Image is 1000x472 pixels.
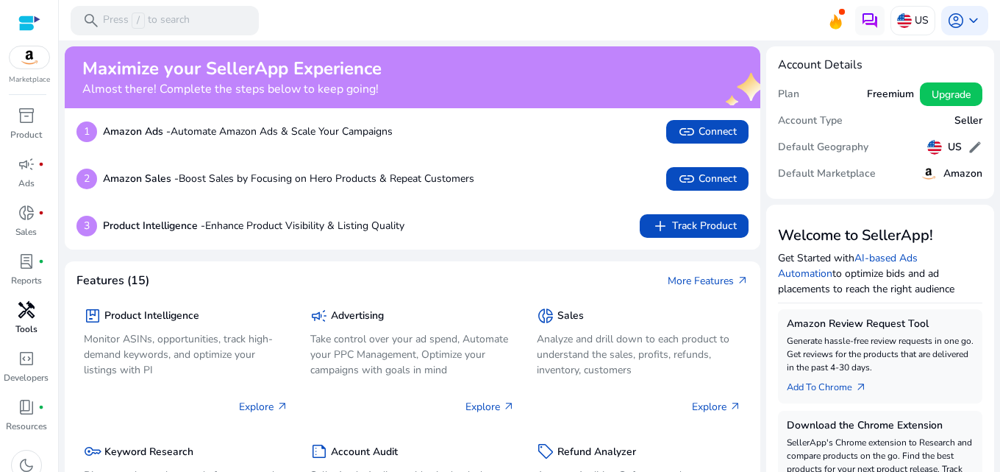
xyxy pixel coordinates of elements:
[18,155,35,173] span: campaign
[729,401,741,412] span: arrow_outward
[787,374,879,395] a: Add To Chrome
[947,12,965,29] span: account_circle
[103,171,474,186] p: Boost Sales by Focusing on Hero Products & Repeat Customers
[778,168,876,180] h5: Default Marketplace
[76,274,149,288] h4: Features (15)
[668,273,749,289] a: More Featuresarrow_outward
[915,7,929,33] p: US
[678,170,696,188] span: link
[920,82,982,106] button: Upgrade
[103,124,171,138] b: Amazon Ads -
[787,334,974,374] p: Generate hassle-free review requests in one go. Get reviews for the products that are delivered i...
[132,13,145,29] span: /
[18,398,35,416] span: book_4
[84,331,288,378] p: Monitor ASINs, opportunities, track high-demand keywords, and optimize your listings with PI
[38,210,44,216] span: fiber_manual_record
[778,88,799,101] h5: Plan
[103,172,179,186] b: Amazon Sales -
[104,446,193,459] h5: Keyword Research
[18,177,35,190] p: Ads
[84,443,101,460] span: key
[9,74,50,85] p: Marketplace
[778,227,982,244] h3: Welcome to SellerApp!
[557,310,584,323] h5: Sales
[678,123,737,141] span: Connect
[310,443,328,460] span: summarize
[18,107,35,124] span: inventory_2
[76,216,97,236] p: 3
[948,141,962,154] h5: US
[239,399,288,415] p: Explore
[954,115,982,127] h5: Seller
[82,82,382,96] h4: Almost there! Complete the steps below to keep going!
[6,420,47,433] p: Resources
[927,140,942,155] img: us.svg
[537,443,554,460] span: sell
[310,307,328,325] span: campaign
[331,446,398,459] h5: Account Audit
[103,124,393,139] p: Automate Amazon Ads & Scale Your Campaigns
[310,331,515,378] p: Take control over your ad spend, Automate your PPC Management, Optimize your campaigns with goals...
[678,170,737,188] span: Connect
[666,167,749,191] button: linkConnect
[897,13,912,28] img: us.svg
[103,219,205,233] b: Product Intelligence -
[18,253,35,270] span: lab_profile
[82,12,100,29] span: search
[15,323,37,336] p: Tools
[932,87,971,102] span: Upgrade
[503,401,515,412] span: arrow_outward
[331,310,384,323] h5: Advertising
[10,128,42,141] p: Product
[38,258,44,264] span: fiber_manual_record
[4,371,49,384] p: Developers
[778,250,982,297] p: Get Started with to optimize bids and ad placements to reach the right audience
[737,275,749,286] span: arrow_outward
[787,420,974,432] h5: Download the Chrome Extension
[778,58,982,72] h4: Account Details
[557,446,636,459] h5: Refund Analyzer
[920,165,938,183] img: amazon.svg
[965,12,982,29] span: keyboard_arrow_down
[103,13,190,29] p: Press to search
[537,307,554,325] span: donut_small
[692,399,741,415] p: Explore
[82,58,382,80] h2: Maximize your SellerApp Experience
[666,120,749,144] button: linkConnect
[76,121,97,142] p: 1
[15,225,37,239] p: Sales
[943,168,982,180] h5: Amazon
[640,214,749,238] button: addTrack Product
[968,140,982,155] span: edit
[104,310,199,323] h5: Product Intelligence
[678,123,696,141] span: link
[76,169,97,189] p: 2
[867,88,914,101] h5: Freemium
[38,161,44,167] span: fiber_manual_record
[18,301,35,319] span: handyman
[778,251,918,281] a: AI-based Ads Automation
[465,399,515,415] p: Explore
[38,404,44,410] span: fiber_manual_record
[787,318,974,331] h5: Amazon Review Request Tool
[276,401,288,412] span: arrow_outward
[651,217,737,235] span: Track Product
[855,381,867,393] span: arrow_outward
[11,274,42,287] p: Reports
[18,204,35,222] span: donut_small
[778,115,843,127] h5: Account Type
[778,141,868,154] h5: Default Geography
[103,218,404,233] p: Enhance Product Visibility & Listing Quality
[84,307,101,325] span: package
[18,350,35,367] span: code_blocks
[10,46,49,68] img: amazon.svg
[537,331,741,378] p: Analyze and drill down to each product to understand the sales, profits, refunds, inventory, cust...
[651,217,669,235] span: add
